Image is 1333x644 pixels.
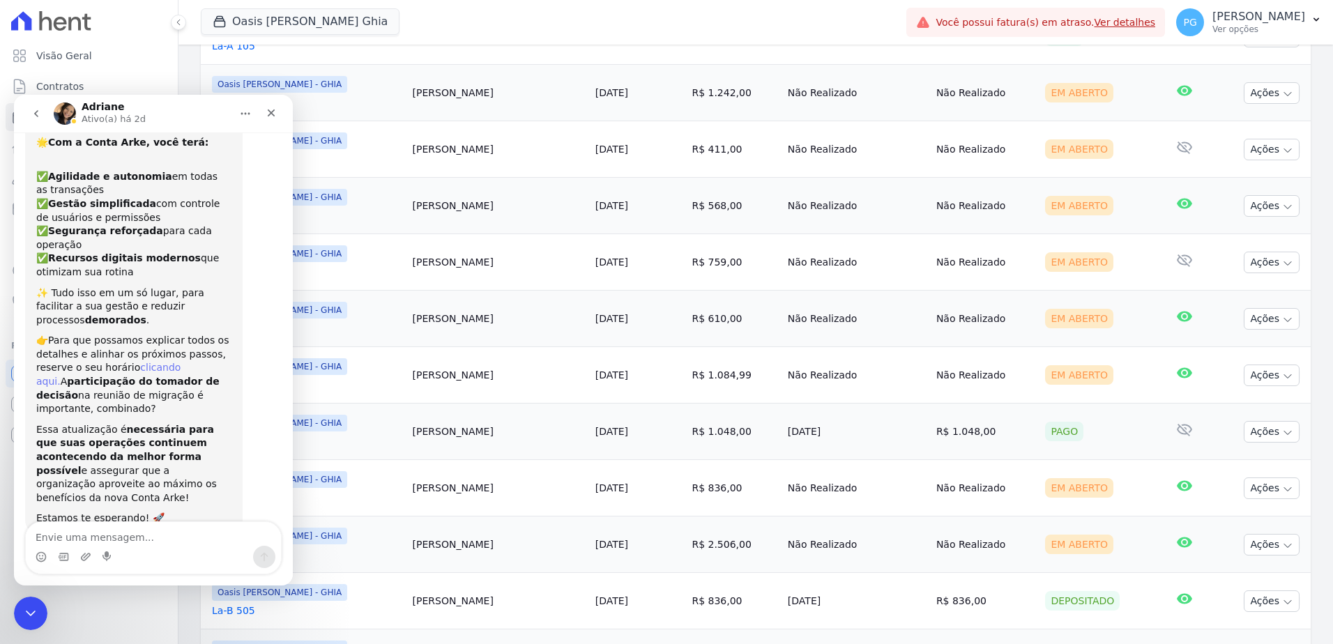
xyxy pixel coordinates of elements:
td: Não Realizado [782,65,931,121]
td: [DATE] [782,573,931,629]
td: Não Realizado [782,178,931,234]
b: Segurança reforçada [34,130,149,141]
div: ✨ Tudo isso em um só lugar, para facilitar a sua gestão e reduzir processos . [22,192,218,233]
a: [DATE] [595,256,628,268]
td: [PERSON_NAME] [407,121,590,178]
button: Ações [1244,195,1300,217]
td: [PERSON_NAME] [407,573,590,629]
div: Em Aberto [1045,309,1113,328]
a: [DATE] [595,87,628,98]
td: Não Realizado [931,460,1040,516]
a: La-A 505 [212,152,402,166]
a: [DATE] [595,426,628,437]
b: Com a Conta Arke, você terá: [34,42,195,53]
a: La-A 603 [212,208,402,222]
div: Em Aberto [1045,535,1113,554]
a: La-B 307 [212,321,402,335]
div: Em Aberto [1045,139,1113,159]
a: Conta Hent [6,390,172,418]
td: [PERSON_NAME] [407,516,590,573]
button: Ações [1244,308,1300,330]
button: Enviar uma mensagem [239,451,261,473]
td: Não Realizado [782,460,931,516]
div: Em Aberto [1045,252,1113,272]
td: Não Realizado [782,234,931,291]
a: La-A 207 [212,95,402,109]
div: 👉Para que possamos explicar todos os detalhes e alinhar os próximos passos, reserve o seu horário... [22,239,218,321]
span: Visão Geral [36,49,92,63]
iframe: Intercom live chat [14,597,47,630]
p: Ver opções [1212,24,1305,35]
b: Gestão simplificada [34,103,142,114]
iframe: Intercom live chat [14,95,293,585]
a: La-B 501 [212,547,402,561]
a: Negativação [6,287,172,315]
a: La-B 307 [212,378,402,392]
td: Não Realizado [931,65,1040,121]
button: Ações [1244,365,1300,386]
td: R$ 836,00 [686,460,782,516]
td: R$ 2.506,00 [686,516,782,573]
div: Em Aberto [1045,196,1113,215]
a: Transferências [6,226,172,254]
a: [DATE] [595,369,628,381]
span: Oasis [PERSON_NAME] - GHIA [212,76,347,93]
a: Minha Carteira [6,195,172,223]
button: Ações [1244,139,1300,160]
td: R$ 759,00 [686,234,782,291]
td: [PERSON_NAME] [407,178,590,234]
td: [PERSON_NAME] [407,291,590,347]
button: Ações [1244,590,1300,612]
td: [PERSON_NAME] [407,347,590,404]
textarea: Envie uma mensagem... [12,427,267,451]
td: R$ 1.084,99 [686,347,782,404]
button: Ações [1244,534,1300,555]
button: Ações [1244,477,1300,499]
button: Ações [1244,82,1300,104]
b: participação do tomador de decisão [22,281,206,306]
td: R$ 411,00 [686,121,782,178]
td: R$ 1.048,00 [686,404,782,460]
a: Crédito [6,256,172,284]
a: Recebíveis [6,360,172,388]
td: Não Realizado [931,234,1040,291]
div: Em Aberto [1045,365,1113,385]
span: PG [1183,17,1196,27]
a: La-B 305 [212,265,402,279]
td: Não Realizado [782,291,931,347]
td: R$ 1.242,00 [686,65,782,121]
div: 🌟 [22,27,218,54]
td: Não Realizado [931,178,1040,234]
td: [PERSON_NAME] [407,404,590,460]
span: Contratos [36,79,84,93]
a: Lotes [6,134,172,162]
div: Estamos te esperando! 🚀 [22,417,218,431]
a: Ver detalhes [1095,17,1156,28]
button: PG [PERSON_NAME] Ver opções [1165,3,1333,42]
button: Selecionador de Emoji [22,457,33,468]
div: Depositado [1045,591,1120,611]
td: Não Realizado [931,347,1040,404]
div: Essa atualização é e assegurar que a organização aproveite ao máximo os benefícios da nova Conta ... [22,328,218,411]
button: Ações [1244,421,1300,443]
b: Agilidade e autonomia [34,76,158,87]
td: R$ 836,00 [686,573,782,629]
td: R$ 568,00 [686,178,782,234]
td: Não Realizado [782,121,931,178]
button: Selecionador de GIF [44,457,55,468]
b: demorados [71,220,132,231]
b: necessária para que suas operações continuem acontecendo da melhor forma possível [22,329,200,381]
a: [DATE] [595,144,628,155]
td: Não Realizado [931,121,1040,178]
div: Pago [1045,422,1083,441]
td: [PERSON_NAME] [407,65,590,121]
td: [PERSON_NAME] [407,460,590,516]
a: [DATE] [595,313,628,324]
a: Clientes [6,164,172,192]
td: Não Realizado [931,516,1040,573]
